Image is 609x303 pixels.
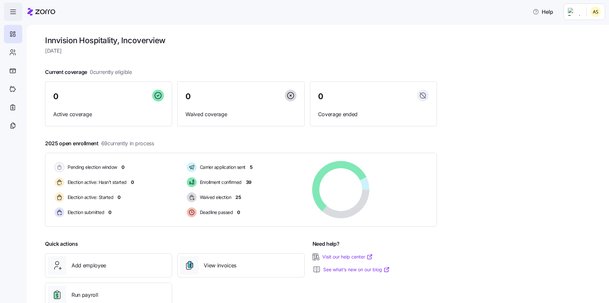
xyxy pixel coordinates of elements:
[45,35,437,45] h1: Innvision Hospitality, Inc overview
[90,68,132,76] span: 0 currently eligible
[323,266,390,273] a: See what’s new on our blog
[72,291,98,299] span: Run payroll
[204,261,236,270] span: View invoices
[53,110,164,118] span: Active coverage
[198,179,242,186] span: Enrollment confirmed
[101,139,154,148] span: 69 currently in process
[118,194,120,201] span: 0
[235,194,241,201] span: 25
[568,8,581,16] img: Employer logo
[318,110,429,118] span: Coverage ended
[66,179,127,186] span: Election active: Hasn't started
[45,47,437,55] span: [DATE]
[185,93,191,100] span: 0
[313,240,340,248] span: Need help?
[198,194,232,201] span: Waived election
[66,209,104,216] span: Election submitted
[237,209,240,216] span: 0
[246,179,251,186] span: 39
[45,240,78,248] span: Quick actions
[72,261,106,270] span: Add employee
[198,164,246,170] span: Carrier application sent
[121,164,124,170] span: 0
[45,139,154,148] span: 2025 open enrollment
[45,68,132,76] span: Current coverage
[590,7,601,17] img: 25966653fc60c1c706604e5d62ac2791
[108,209,111,216] span: 0
[53,93,58,100] span: 0
[533,8,553,16] span: Help
[250,164,253,170] span: 5
[318,93,323,100] span: 0
[322,254,373,260] a: Visit our help center
[198,209,233,216] span: Deadline passed
[185,110,296,118] span: Waived coverage
[131,179,134,186] span: 0
[66,194,113,201] span: Election active: Started
[66,164,117,170] span: Pending election window
[527,5,558,18] button: Help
